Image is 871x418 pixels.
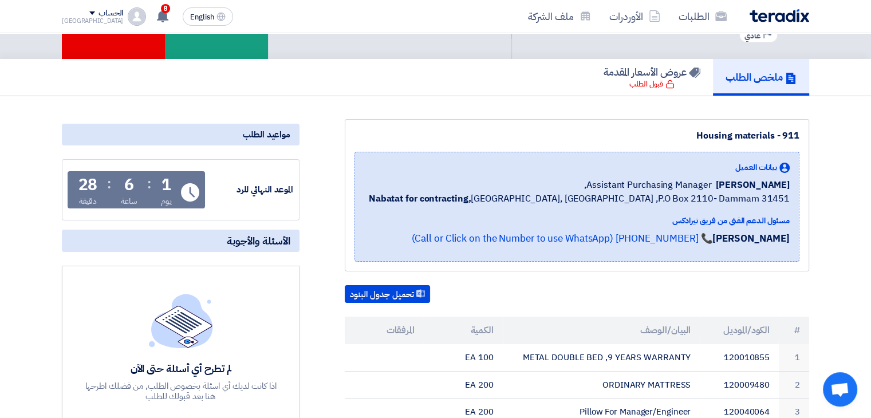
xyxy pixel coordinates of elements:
[584,178,711,192] span: Assistant Purchasing Manager,
[700,317,779,344] th: الكود/الموديل
[604,65,700,78] h5: عروض الأسعار المقدمة
[700,344,779,371] td: 120010855
[161,177,171,193] div: 1
[629,78,675,90] div: قبول الطلب
[503,344,700,371] td: METAL DOUBLE BED ,9 YEARS WARRANTY
[779,344,809,371] td: 1
[98,9,123,18] div: الحساب
[823,372,857,407] a: دردشة مفتوحة
[424,317,503,344] th: الكمية
[62,124,299,145] div: مواعيد الطلب
[84,381,278,401] div: اذا كانت لديك أي اسئلة بخصوص الطلب, من فضلك اطرحها هنا بعد قبولك للطلب
[669,3,736,30] a: الطلبات
[700,371,779,399] td: 120009480
[147,173,151,194] div: :
[713,59,809,96] a: ملخص الطلب
[62,18,123,24] div: [GEOGRAPHIC_DATA]
[411,231,712,246] a: 📞 [PHONE_NUMBER] (Call or Click on the Number to use WhatsApp)
[779,371,809,399] td: 2
[84,362,278,375] div: لم تطرح أي أسئلة حتى الآن
[149,294,213,348] img: empty_state_list.svg
[503,371,700,399] td: ORDINARY MATTRESS
[735,161,777,173] span: بيانات العميل
[750,9,809,22] img: Teradix logo
[744,30,760,41] span: عادي
[161,4,170,13] span: 8
[369,192,471,206] b: Nabatat for contracting,
[726,70,797,84] h5: ملخص الطلب
[716,178,790,192] span: [PERSON_NAME]
[107,173,111,194] div: :
[591,59,713,96] a: عروض الأسعار المقدمة قبول الطلب
[128,7,146,26] img: profile_test.png
[161,195,172,207] div: يوم
[712,231,790,246] strong: [PERSON_NAME]
[124,177,134,193] div: 6
[600,3,669,30] a: الأوردرات
[190,13,214,21] span: English
[424,371,503,399] td: 200 EA
[183,7,233,26] button: English
[779,317,809,344] th: #
[207,183,293,196] div: الموعد النهائي للرد
[345,317,424,344] th: المرفقات
[79,195,97,207] div: دقيقة
[345,285,430,303] button: تحميل جدول البنود
[519,3,600,30] a: ملف الشركة
[354,129,799,143] div: Housing materials - 911
[503,317,700,344] th: البيان/الوصف
[227,234,290,247] span: الأسئلة والأجوبة
[424,344,503,371] td: 100 EA
[121,195,137,207] div: ساعة
[78,177,98,193] div: 28
[369,215,790,227] div: مسئول الدعم الفني من فريق تيرادكس
[369,192,790,206] span: [GEOGRAPHIC_DATA], [GEOGRAPHIC_DATA] ,P.O Box 2110- Dammam 31451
